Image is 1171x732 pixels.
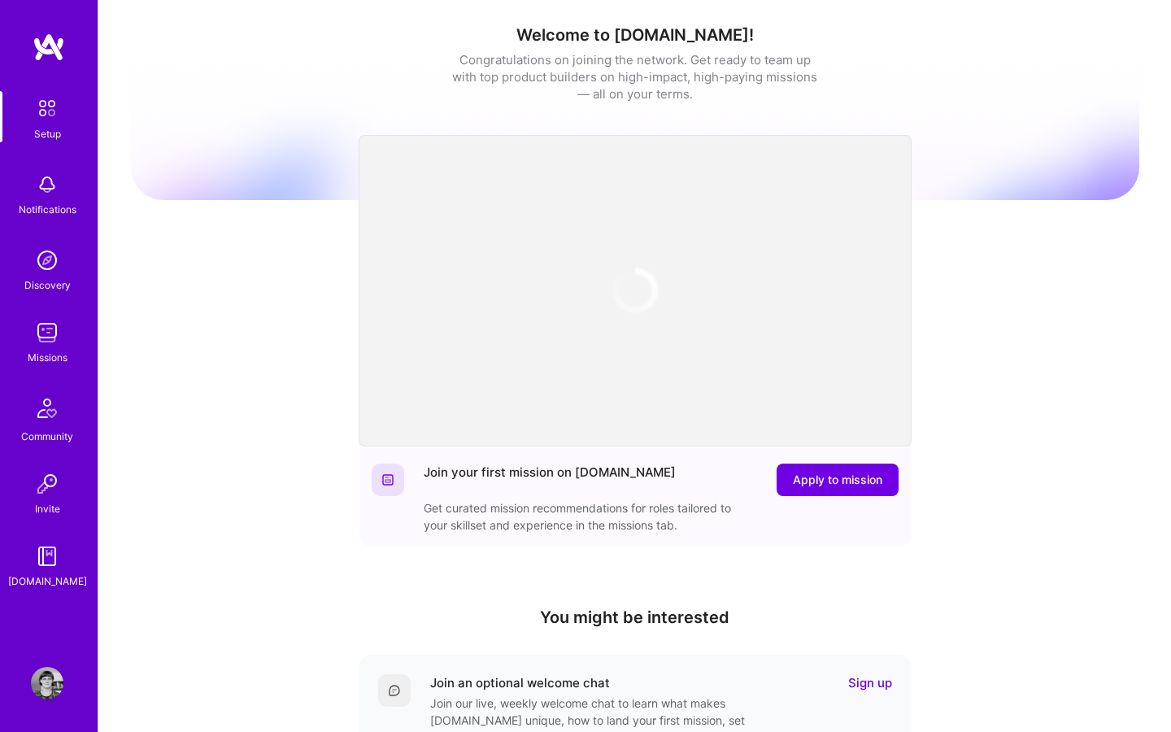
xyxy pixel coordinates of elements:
[388,684,401,697] img: Comment
[28,349,67,366] div: Missions
[35,500,60,517] div: Invite
[381,473,394,486] img: Website
[8,573,87,590] div: [DOMAIN_NAME]
[31,667,63,699] img: User Avatar
[31,540,63,573] img: guide book
[848,674,892,691] a: Sign up
[31,168,63,201] img: bell
[359,135,912,447] iframe: video
[21,428,73,445] div: Community
[27,667,67,699] a: User Avatar
[131,25,1139,45] h1: Welcome to [DOMAIN_NAME]!
[424,499,749,534] div: Get curated mission recommendations for roles tailored to your skillset and experience in the mis...
[793,472,882,488] span: Apply to mission
[359,608,912,627] h4: You might be interested
[19,201,76,218] div: Notifications
[31,468,63,500] img: Invite
[777,464,899,496] button: Apply to mission
[30,91,64,125] img: setup
[452,51,818,102] div: Congratulations on joining the network. Get ready to team up with top product builders on high-im...
[28,389,67,428] img: Community
[34,125,61,142] div: Setup
[608,264,662,317] img: loading
[24,277,71,294] div: Discovery
[31,244,63,277] img: discovery
[31,316,63,349] img: teamwork
[33,33,65,62] img: logo
[424,464,676,496] div: Join your first mission on [DOMAIN_NAME]
[430,674,610,691] div: Join an optional welcome chat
